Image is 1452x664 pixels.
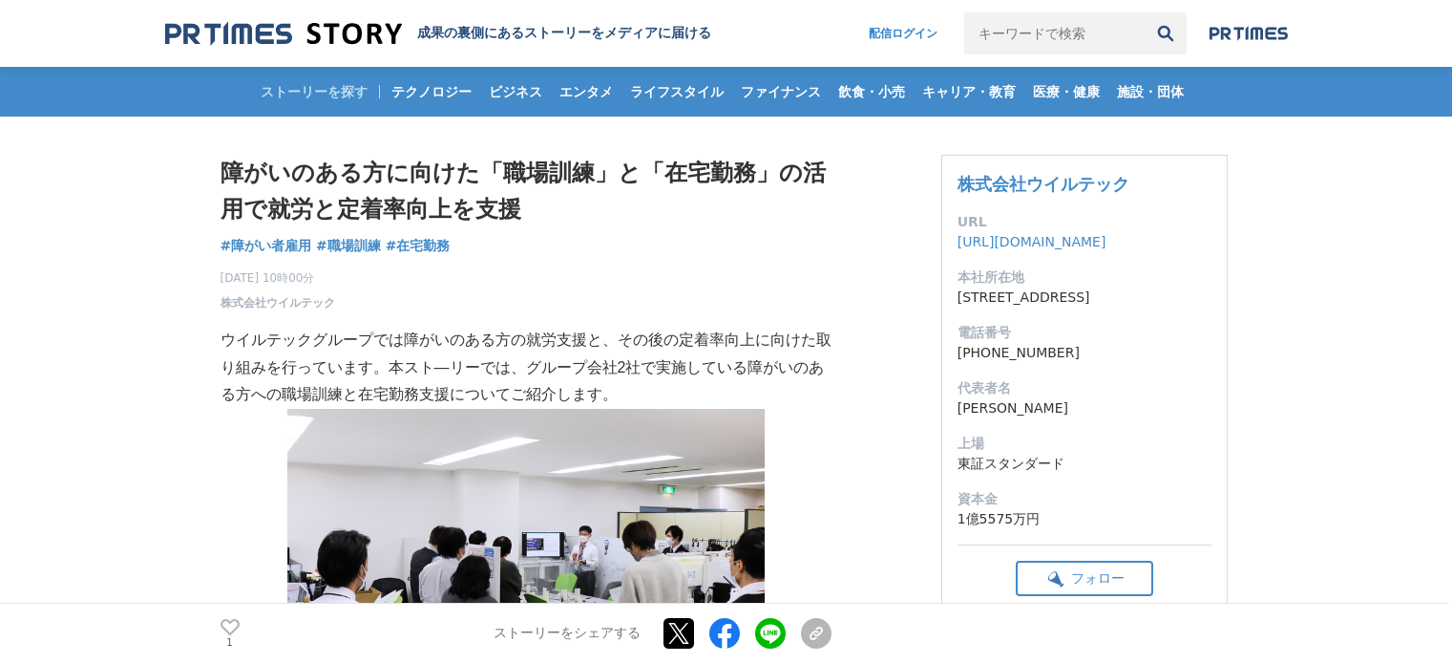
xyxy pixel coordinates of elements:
span: 施設・団体 [1109,83,1191,100]
p: ウイルテックグループでは障がいのある方の就労支援と、その後の定着率向上に向けた取り組みを行っています。本スト―リーでは、グループ会社2社で実施している障がいのある方への職場訓練と在宅勤務支援につ... [221,327,831,409]
h2: 成果の裏側にあるストーリーをメディアに届ける [417,25,711,42]
button: 検索 [1145,12,1187,54]
span: エンタメ [552,83,621,100]
dd: [PHONE_NUMBER] [957,343,1211,363]
h1: 障がいのある方に向けた「職場訓練」と「在宅勤務」の活用で就労と定着率向上を支援 [221,155,831,228]
a: 施設・団体 [1109,67,1191,117]
a: #職場訓練 [316,236,381,256]
span: #障がい者雇用 [221,237,312,254]
span: 飲食・小売 [831,83,913,100]
span: ライフスタイル [622,83,731,100]
a: キャリア・教育 [915,67,1023,117]
a: 医療・健康 [1025,67,1107,117]
img: 成果の裏側にあるストーリーをメディアに届ける [165,21,402,47]
a: [URL][DOMAIN_NAME] [957,234,1106,249]
span: #職場訓練 [316,237,381,254]
span: ファイナンス [733,83,829,100]
dd: 1億5575万円 [957,509,1211,529]
span: キャリア・教育 [915,83,1023,100]
a: #障がい者雇用 [221,236,312,256]
img: prtimes [1210,26,1288,41]
a: ライフスタイル [622,67,731,117]
a: 成果の裏側にあるストーリーをメディアに届ける 成果の裏側にあるストーリーをメディアに届ける [165,21,711,47]
dd: [PERSON_NAME] [957,398,1211,418]
a: 配信ログイン [850,12,957,54]
dt: 資本金 [957,489,1211,509]
a: ファイナンス [733,67,829,117]
a: 株式会社ウイルテック [957,174,1129,194]
dd: 東証スタンダード [957,454,1211,474]
span: [DATE] 10時00分 [221,269,335,287]
input: キーワードで検索 [964,12,1145,54]
a: #在宅勤務 [386,236,451,256]
dd: [STREET_ADDRESS] [957,288,1211,308]
a: 株式会社ウイルテック [221,294,335,311]
dt: 上場 [957,434,1211,454]
span: テクノロジー [384,83,479,100]
span: 医療・健康 [1025,83,1107,100]
dt: 電話番号 [957,323,1211,343]
button: フォロー [1016,561,1153,596]
a: 飲食・小売 [831,67,913,117]
p: ストーリーをシェアする [494,626,641,643]
a: テクノロジー [384,67,479,117]
dt: 代表者名 [957,378,1211,398]
span: ビジネス [481,83,550,100]
a: エンタメ [552,67,621,117]
span: #在宅勤務 [386,237,451,254]
p: 1 [221,638,240,648]
a: ビジネス [481,67,550,117]
dt: URL [957,212,1211,232]
dt: 本社所在地 [957,268,1211,288]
